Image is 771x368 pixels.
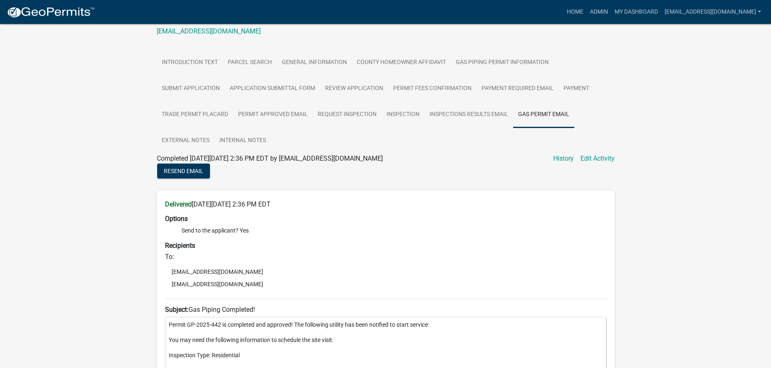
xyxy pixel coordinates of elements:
a: Permit Approved Email [233,102,313,128]
a: Inspection [382,102,424,128]
h6: To: [165,253,606,261]
a: Introduction Text [157,50,223,76]
span: Completed [DATE][DATE] 2:36 PM EDT by [EMAIL_ADDRESS][DOMAIN_NAME] [157,154,383,162]
strong: Delivered [165,200,192,208]
a: Trade Permit Placard [157,102,233,128]
a: Gas Permit Email [513,102,574,128]
h6: Gas Piping Completed! [165,306,606,313]
a: Inspections Results Email [424,102,513,128]
li: Send to the applicant? Yes [182,226,606,235]
a: General Information [277,50,352,76]
p: Permit GP-2025-442 is completed and approved! The following utility has been notified to start se... [169,321,603,329]
a: Review Application [320,76,388,102]
strong: Options [165,215,188,223]
p: You may need the following information to schedule the site visit: [169,336,603,344]
li: [EMAIL_ADDRESS][DOMAIN_NAME] [165,278,606,290]
a: Gas Piping Permit Information [451,50,554,76]
strong: Subject: [165,306,189,313]
a: [EMAIL_ADDRESS][DOMAIN_NAME] [157,27,261,35]
a: Application Submittal Form [225,76,320,102]
a: Home [564,4,587,20]
h6: [DATE][DATE] 2:36 PM EDT [165,200,606,208]
a: County Homeowner Affidavit [352,50,451,76]
a: Submit Application [157,76,225,102]
a: My Dashboard [611,4,661,20]
span: Resend Email [164,168,203,174]
a: Payment Required Email [476,76,559,102]
a: Edit Activity [580,154,615,164]
p: Inspection Type: Residential [169,351,603,360]
a: Request Inspection [313,102,382,128]
a: External Notes [157,128,215,154]
a: Admin [587,4,611,20]
button: Resend Email [157,164,210,178]
a: Internal Notes [215,128,271,154]
strong: Recipients [165,242,195,249]
a: Permit Fees Confirmation [388,76,476,102]
a: Payment [559,76,594,102]
a: History [553,154,574,164]
li: [EMAIL_ADDRESS][DOMAIN_NAME] [165,266,606,278]
a: [EMAIL_ADDRESS][DOMAIN_NAME] [661,4,764,20]
a: Parcel search [223,50,277,76]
